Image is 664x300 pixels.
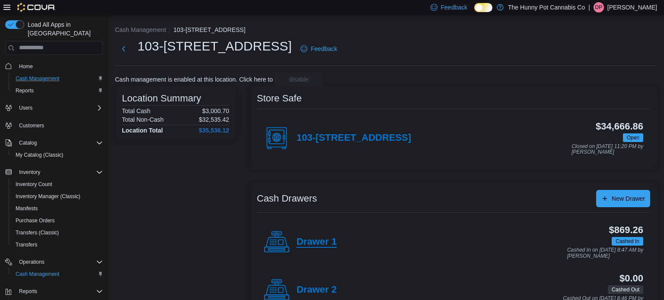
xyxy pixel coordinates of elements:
[12,191,103,202] span: Inventory Manager (Classic)
[16,193,80,200] span: Inventory Manager (Classic)
[588,2,590,13] p: |
[16,61,103,72] span: Home
[199,127,229,134] h4: $35,536.12
[16,205,38,212] span: Manifests
[9,268,106,280] button: Cash Management
[199,116,229,123] p: $32,535.42
[16,286,41,297] button: Reports
[12,203,41,214] a: Manifests
[16,75,59,82] span: Cash Management
[2,119,106,132] button: Customers
[16,229,59,236] span: Transfers (Classic)
[12,150,67,160] a: My Catalog (Classic)
[612,237,643,246] span: Cashed In
[122,127,163,134] h4: Location Total
[16,257,103,267] span: Operations
[297,40,341,57] a: Feedback
[173,26,246,33] button: 103-[STREET_ADDRESS]
[115,26,166,33] button: Cash Management
[16,167,44,177] button: Inventory
[12,85,103,96] span: Reports
[19,169,40,176] span: Inventory
[12,215,58,226] a: Purchase Orders
[12,73,103,84] span: Cash Management
[122,93,201,104] h3: Location Summary
[12,240,103,250] span: Transfers
[12,227,62,238] a: Transfers (Classic)
[596,121,643,132] h3: $34,666.86
[16,167,103,177] span: Inventory
[16,257,48,267] button: Operations
[9,73,106,85] button: Cash Management
[12,240,41,250] a: Transfers
[12,73,63,84] a: Cash Management
[311,44,337,53] span: Feedback
[571,144,643,155] p: Closed on [DATE] 11:20 PM by [PERSON_NAME]
[12,227,103,238] span: Transfers (Classic)
[16,61,36,72] a: Home
[2,285,106,297] button: Reports
[616,237,639,245] span: Cashed In
[16,87,34,94] span: Reports
[594,2,604,13] div: Derek Prusky
[2,60,106,73] button: Home
[16,271,59,278] span: Cash Management
[115,25,657,36] nav: An example of EuiBreadcrumbs
[12,179,103,189] span: Inventory Count
[19,63,33,70] span: Home
[9,178,106,190] button: Inventory Count
[12,179,56,189] a: Inventory Count
[2,137,106,149] button: Catalog
[612,194,645,203] span: New Drawer
[122,116,164,123] h6: Total Non-Cash
[16,138,40,148] button: Catalog
[122,107,150,114] h6: Total Cash
[608,285,643,294] span: Cashed Out
[12,150,103,160] span: My Catalog (Classic)
[19,104,32,111] span: Users
[2,166,106,178] button: Inventory
[609,225,643,235] h3: $869.26
[16,120,48,131] a: Customers
[19,288,37,295] span: Reports
[115,76,273,83] p: Cash management is enabled at this location. Click here to
[16,103,36,113] button: Users
[16,120,103,131] span: Customers
[623,133,643,142] span: Open
[2,102,106,114] button: Users
[289,75,308,84] span: disable
[16,241,37,248] span: Transfers
[567,247,643,259] p: Cashed In on [DATE] 8:47 AM by [PERSON_NAME]
[19,139,37,146] span: Catalog
[297,133,411,144] h4: 103-[STREET_ADDRESS]
[9,239,106,251] button: Transfers
[508,2,585,13] p: The Hunny Pot Cannabis Co
[12,191,84,202] a: Inventory Manager (Classic)
[16,138,103,148] span: Catalog
[297,237,337,248] h4: Drawer 1
[12,269,63,279] a: Cash Management
[275,73,323,86] button: disable
[137,38,292,55] h1: 103-[STREET_ADDRESS]
[619,273,643,284] h3: $0.00
[202,107,229,114] p: $3,000.70
[9,215,106,227] button: Purchase Orders
[19,259,45,265] span: Operations
[12,269,103,279] span: Cash Management
[297,284,337,296] h4: Drawer 2
[474,3,492,12] input: Dark Mode
[257,93,302,104] h3: Store Safe
[596,190,650,207] button: New Drawer
[12,215,103,226] span: Purchase Orders
[19,122,44,129] span: Customers
[9,85,106,97] button: Reports
[607,2,657,13] p: [PERSON_NAME]
[595,2,603,13] span: DP
[627,134,639,142] span: Open
[16,217,55,224] span: Purchase Orders
[12,85,37,96] a: Reports
[16,286,103,297] span: Reports
[9,149,106,161] button: My Catalog (Classic)
[16,152,64,158] span: My Catalog (Classic)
